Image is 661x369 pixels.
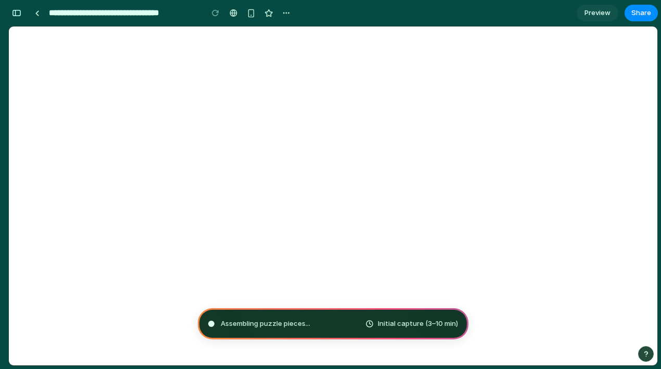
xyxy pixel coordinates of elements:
span: Preview [584,8,611,18]
button: Share [625,5,658,21]
span: Share [631,8,651,18]
a: Preview [577,5,618,21]
span: Assembling puzzle pieces ... [221,319,310,329]
span: Initial capture (3–10 min) [378,319,458,329]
